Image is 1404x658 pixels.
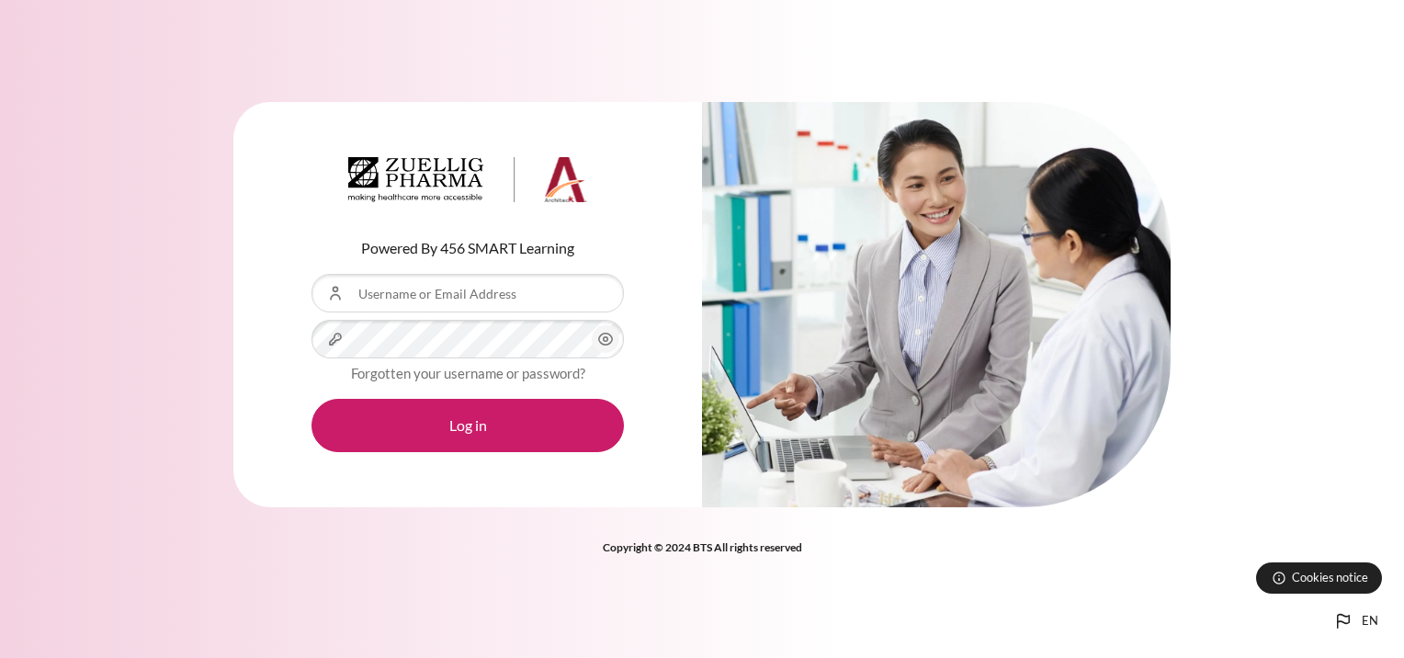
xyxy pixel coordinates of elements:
button: Log in [311,399,624,452]
strong: Copyright © 2024 BTS All rights reserved [603,540,802,554]
input: Username or Email Address [311,274,624,312]
button: Languages [1325,603,1386,640]
span: Cookies notice [1292,569,1368,586]
img: Architeck [348,157,587,203]
a: Forgotten your username or password? [351,365,585,381]
span: en [1362,612,1378,630]
button: Cookies notice [1256,562,1382,594]
p: Powered By 456 SMART Learning [311,237,624,259]
a: Architeck [348,157,587,210]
